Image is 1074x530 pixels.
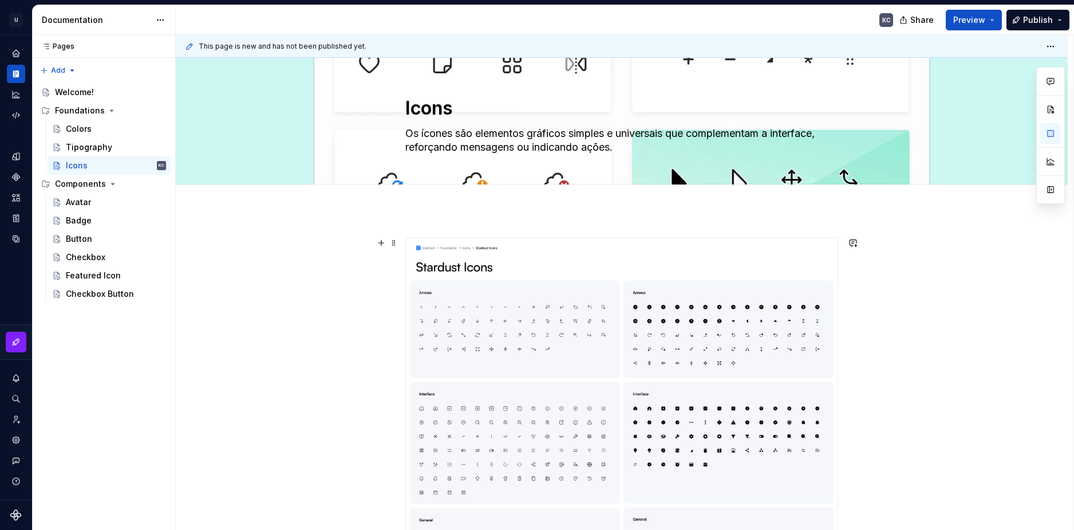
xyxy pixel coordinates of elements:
a: Home [7,44,25,62]
span: Add [51,66,65,75]
div: Checkbox [66,252,105,263]
a: IconsKC [48,156,171,175]
div: KC [882,15,891,25]
div: Components [55,178,106,190]
a: Avatar [48,193,171,211]
a: Components [7,168,25,186]
div: Checkbox Button [66,288,134,300]
button: Search ⌘K [7,390,25,408]
a: Documentation [7,65,25,83]
div: Featured Icon [66,270,121,281]
button: U [2,7,30,32]
a: Welcome! [37,83,171,101]
svg: Supernova Logo [10,509,22,521]
a: Assets [7,189,25,207]
a: Button [48,230,171,248]
button: Add [37,62,80,78]
div: Welcome! [55,87,94,98]
button: Notifications [7,369,25,387]
div: Documentation [42,14,150,26]
div: Button [66,233,92,245]
div: U [9,13,23,27]
a: Code automation [7,106,25,124]
textarea: Icons [403,95,836,122]
a: Invite team [7,410,25,429]
span: Publish [1023,14,1053,26]
div: Icons [66,160,88,171]
button: Share [894,10,941,30]
button: Contact support [7,452,25,470]
a: Storybook stories [7,209,25,227]
a: Checkbox [48,248,171,266]
div: Page tree [37,83,171,303]
a: Design tokens [7,147,25,166]
textarea: Os ícones são elementos gráficos simples e universais que complementam a interface, reforçando me... [403,124,836,156]
a: Data sources [7,230,25,248]
div: Foundations [37,101,171,120]
div: KC [159,160,164,171]
a: Analytics [7,85,25,104]
a: Settings [7,431,25,449]
div: Avatar [66,197,91,208]
div: Foundations [55,105,105,116]
a: Featured Icon [48,266,171,285]
div: Components [37,175,171,193]
a: Colors [48,120,171,138]
span: Share [910,14,934,26]
a: Badge [48,211,171,230]
div: Pages [37,42,74,51]
a: Checkbox Button [48,285,171,303]
a: Tipography [48,138,171,156]
span: This page is new and has not been published yet. [199,42,366,51]
div: Badge [66,215,92,226]
button: Preview [946,10,1002,30]
span: Preview [953,14,985,26]
div: Colors [66,123,92,135]
button: Publish [1006,10,1069,30]
div: Tipography [66,142,112,153]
